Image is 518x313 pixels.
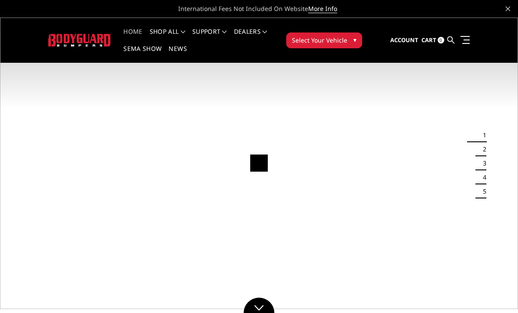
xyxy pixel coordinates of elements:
a: SEMA Show [123,46,162,63]
button: 1 of 5 [478,128,486,142]
img: BODYGUARD BUMPERS [48,34,111,46]
button: Select Your Vehicle [286,32,362,48]
span: 0 [438,37,444,43]
a: More Info [308,4,337,13]
span: Select Your Vehicle [292,36,347,45]
span: ▾ [353,35,356,44]
a: shop all [150,29,185,46]
a: Account [390,29,418,52]
button: 4 of 5 [478,170,486,184]
a: Home [123,29,142,46]
span: Account [390,36,418,44]
a: Dealers [234,29,267,46]
button: 2 of 5 [478,142,486,156]
button: 5 of 5 [478,184,486,198]
span: Cart [421,36,436,44]
a: Support [192,29,227,46]
button: 3 of 5 [478,156,486,170]
a: News [169,46,187,63]
a: Cart 0 [421,29,444,52]
a: Click to Down [244,298,274,313]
